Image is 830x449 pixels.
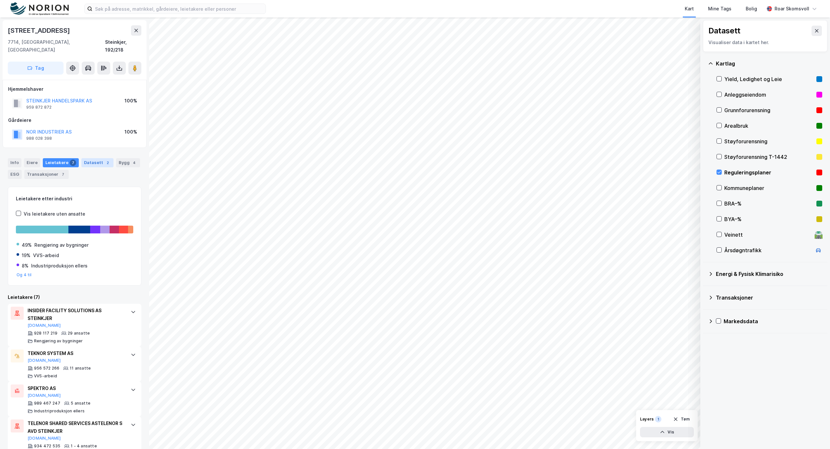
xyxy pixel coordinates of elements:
div: 934 472 535 [34,443,60,449]
div: SPEKTRO AS [28,384,124,392]
button: Tøm [669,414,694,424]
button: Og 4 til [17,272,32,278]
div: [STREET_ADDRESS] [8,25,71,36]
div: 🛣️ [814,230,823,239]
div: Støyforurensning [724,137,814,145]
div: Årsdøgntrafikk [724,246,812,254]
div: Datasett [708,26,741,36]
button: Vis [640,427,694,437]
div: Leietakere (7) [8,293,141,301]
div: 29 ansatte [68,331,90,336]
div: Energi & Fysisk Klimarisiko [716,270,822,278]
div: Bolig [746,5,757,13]
div: 928 117 219 [34,331,57,336]
div: Info [8,158,21,167]
div: Reguleringsplaner [724,169,814,176]
div: 1 [655,416,661,422]
div: 7 [60,171,66,178]
div: Markedsdata [724,317,822,325]
div: Kartlag [716,60,822,67]
div: Steinkjer, 192/218 [105,38,141,54]
div: Hjemmelshaver [8,85,141,93]
div: Datasett [81,158,113,167]
div: Transaksjoner [716,294,822,301]
div: BYA–% [724,215,814,223]
input: Søk på adresse, matrikkel, gårdeiere, leietakere eller personer [92,4,266,14]
div: Visualiser data i kartet her. [708,39,822,46]
button: [DOMAIN_NAME] [28,358,61,363]
button: [DOMAIN_NAME] [28,323,61,328]
div: Vis leietakere uten ansatte [24,210,85,218]
div: Rengjøring av bygninger [34,338,83,344]
div: Yield, Ledighet og Leie [724,75,814,83]
iframe: Chat Widget [798,418,830,449]
div: 8% [22,262,29,270]
div: Industriproduksjon ellers [31,262,88,270]
button: [DOMAIN_NAME] [28,393,61,398]
div: Industriproduksjon ellers [34,408,85,414]
div: 11 ansatte [70,366,91,371]
div: 7714, [GEOGRAPHIC_DATA], [GEOGRAPHIC_DATA] [8,38,105,54]
div: TELENOR SHARED SERVICES ASTELENOR S AVD STEINKJER [28,419,124,435]
div: VVS-arbeid [33,252,59,259]
div: 2 [104,160,111,166]
div: Grunnforurensning [724,106,814,114]
div: TEKNOR SYSTEM AS [28,349,124,357]
div: Mine Tags [708,5,731,13]
div: Kommuneplaner [724,184,814,192]
button: [DOMAIN_NAME] [28,436,61,441]
div: Leietakere etter industri [16,195,133,203]
div: 959 872 872 [26,105,52,110]
div: 988 028 398 [26,136,52,141]
div: VVS-arbeid [34,373,57,379]
button: Tag [8,62,64,75]
div: BRA–% [724,200,814,207]
div: 989 467 247 [34,401,60,406]
div: 4 [131,160,137,166]
div: Layers [640,417,654,422]
div: Arealbruk [724,122,814,130]
div: Rengjøring av bygninger [34,241,89,249]
div: 19% [22,252,30,259]
div: Transaksjoner [24,170,69,179]
div: 49% [22,241,32,249]
div: INSIDER FACILITY SOLUTIONS AS STEINKJER [28,307,124,322]
div: Bygg [116,158,140,167]
div: Anleggseiendom [724,91,814,99]
div: Støyforurensning T-1442 [724,153,814,161]
div: Veinett [724,231,812,239]
div: Leietakere [43,158,79,167]
div: ESG [8,170,22,179]
div: 1 - 4 ansatte [71,443,97,449]
div: Roar Skomsvoll [775,5,809,13]
div: 7 [70,160,76,166]
div: 100% [124,97,137,105]
div: 956 572 266 [34,366,59,371]
div: Kart [685,5,694,13]
div: 100% [124,128,137,136]
div: Gårdeiere [8,116,141,124]
div: 5 ansatte [71,401,90,406]
div: Eiere [24,158,40,167]
img: norion-logo.80e7a08dc31c2e691866.png [10,2,69,16]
